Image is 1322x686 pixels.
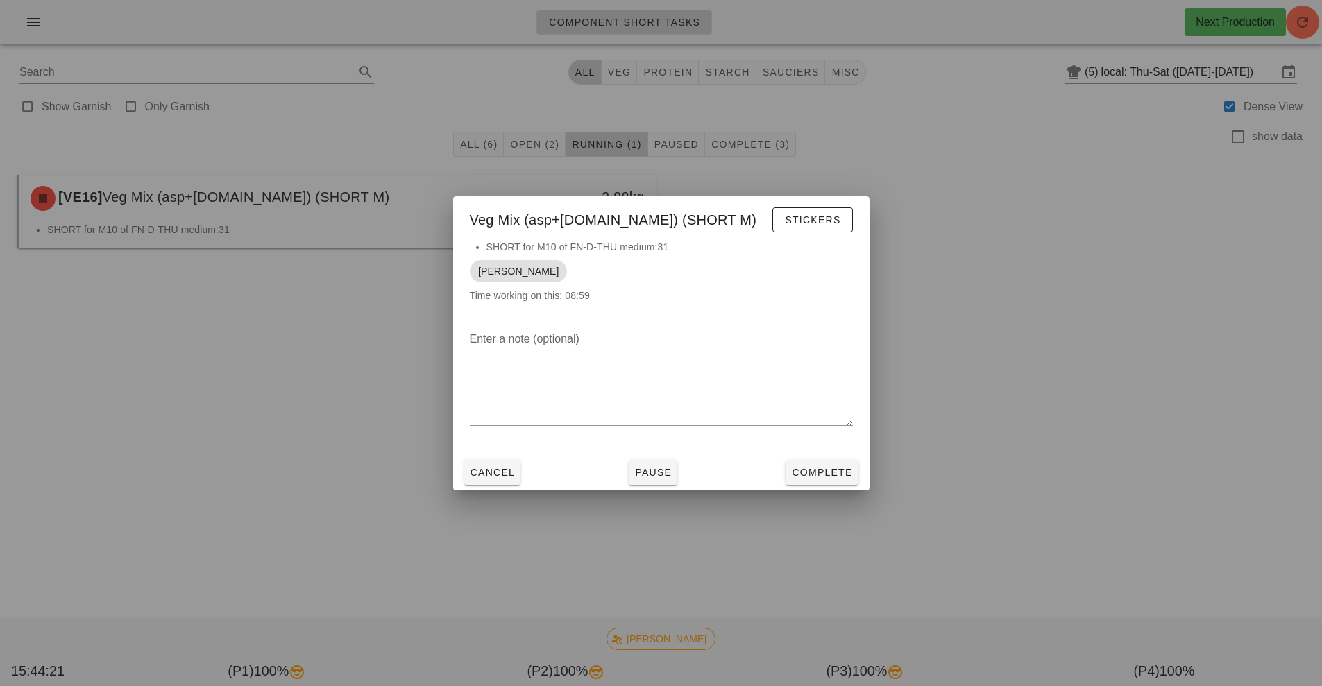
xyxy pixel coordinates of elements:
[470,467,516,478] span: Cancel
[786,460,858,485] button: Complete
[486,239,853,255] li: SHORT for M10 of FN-D-THU medium:31
[453,239,870,317] div: Time working on this: 08:59
[453,196,870,239] div: Veg Mix (asp+[DOMAIN_NAME]) (SHORT M)
[784,214,840,225] span: Stickers
[464,460,521,485] button: Cancel
[629,460,677,485] button: Pause
[791,467,852,478] span: Complete
[478,260,559,282] span: [PERSON_NAME]
[772,207,852,232] button: Stickers
[634,467,672,478] span: Pause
